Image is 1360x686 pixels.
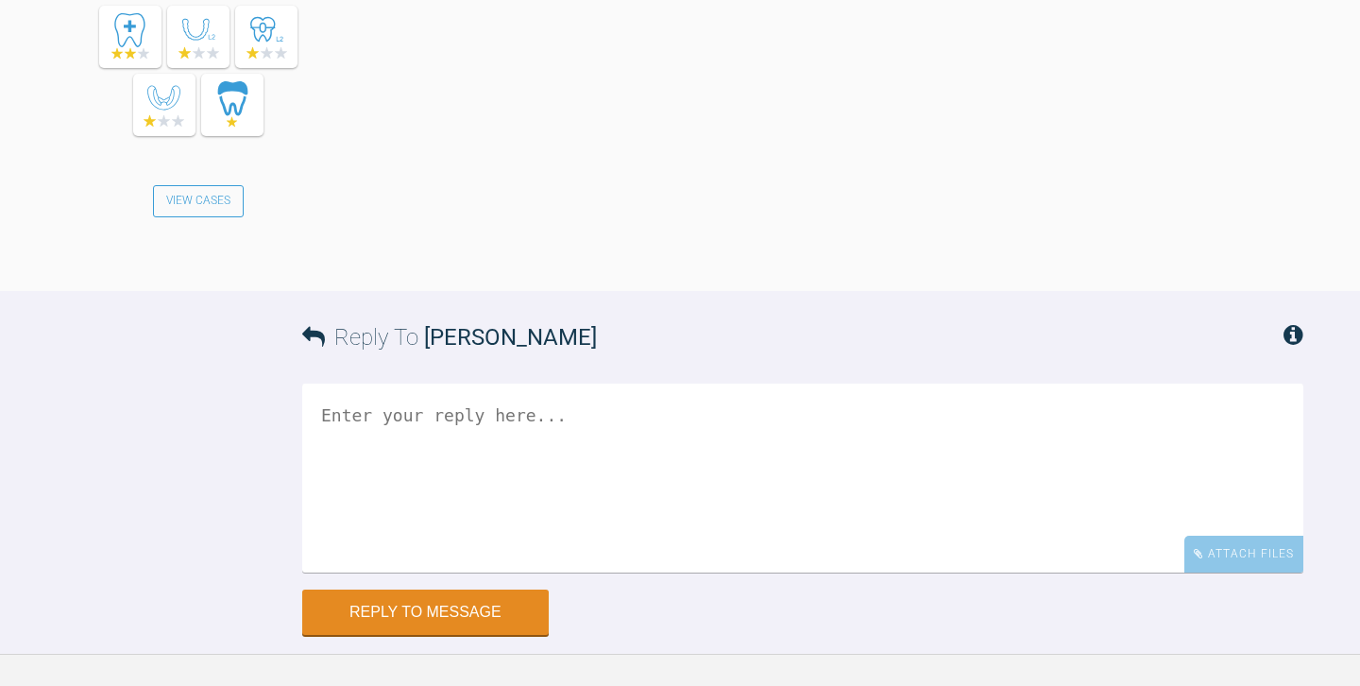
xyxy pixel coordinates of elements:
div: Attach Files [1184,536,1303,573]
a: View Cases [153,185,244,217]
button: Reply to Message [302,590,549,635]
h3: Reply To [302,319,597,355]
span: [PERSON_NAME] [424,324,597,351]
